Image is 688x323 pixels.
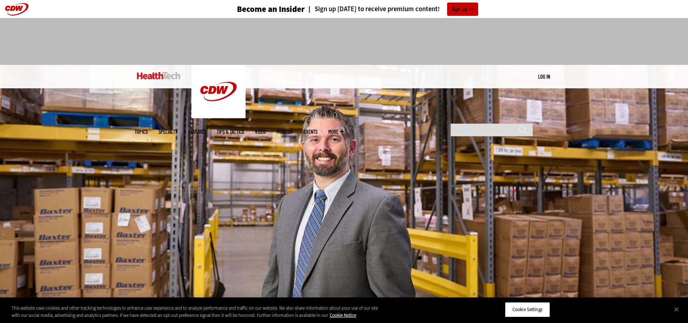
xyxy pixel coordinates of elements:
[538,73,550,80] a: Log in
[137,72,181,79] img: Home
[447,3,478,16] a: Sign Up
[505,302,550,317] button: Cookie Settings
[305,6,440,13] a: Sign up [DATE] to receive premium content!
[217,129,244,134] a: Tips & Tactics
[330,312,356,318] a: More information about your privacy
[277,129,293,134] a: MonITor
[328,129,343,134] span: More
[538,73,550,80] div: User menu
[210,5,305,13] a: Become an Insider
[188,129,206,134] a: Features
[668,301,684,317] button: Close
[304,129,317,134] a: Events
[159,129,177,134] span: Specialty
[135,129,148,134] span: Topics
[237,5,305,13] h3: Become an Insider
[255,129,266,134] a: Video
[191,65,246,118] img: Home
[191,112,246,120] a: CDW
[12,305,378,319] div: This website uses cookies and other tracking technologies to enhance user experience and to analy...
